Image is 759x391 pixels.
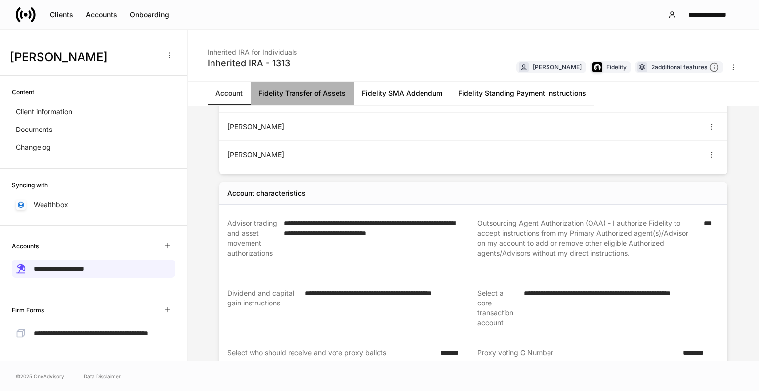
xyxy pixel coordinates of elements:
p: Documents [16,125,52,134]
div: Inherited IRA - 1313 [208,57,297,69]
div: Inherited IRA for Individuals [208,42,297,57]
p: Client information [16,107,72,117]
div: Accounts [86,10,117,20]
div: Dividend and capital gain instructions [227,288,299,328]
h6: Accounts [12,241,39,251]
p: Wealthbox [34,200,68,210]
div: Account characteristics [227,188,306,198]
div: Clients [50,10,73,20]
div: Outsourcing Agent Authorization (OAA) - I authorize Fidelity to accept instructions from my Prima... [477,218,698,268]
button: Accounts [80,7,124,23]
h6: Firm Forms [12,305,44,315]
h6: Syncing with [12,180,48,190]
div: [PERSON_NAME] [227,150,473,160]
button: Onboarding [124,7,175,23]
div: Fidelity [606,62,627,72]
p: Changelog [16,142,51,152]
h3: [PERSON_NAME] [10,49,158,65]
div: Select a core transaction account [477,288,518,328]
div: [PERSON_NAME] [227,122,473,131]
a: Client information [12,103,175,121]
a: Fidelity Standing Payment Instructions [450,82,594,105]
div: [PERSON_NAME] [533,62,582,72]
h6: Content [12,87,34,97]
a: Wealthbox [12,196,175,214]
button: Clients [43,7,80,23]
div: Advisor trading and asset movement authorizations [227,218,278,268]
a: Documents [12,121,175,138]
a: Fidelity SMA Addendum [354,82,450,105]
a: Data Disclaimer [84,372,121,380]
span: © 2025 OneAdvisory [16,372,64,380]
div: 2 additional features [651,62,719,73]
a: Fidelity Transfer of Assets [251,82,354,105]
div: Onboarding [130,10,169,20]
div: Proxy voting G Number [477,348,677,358]
div: Select who should receive and vote proxy ballots [227,348,434,358]
a: Changelog [12,138,175,156]
a: Account [208,82,251,105]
